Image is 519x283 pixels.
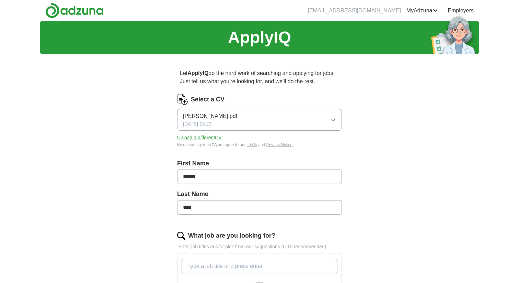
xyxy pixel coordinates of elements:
img: CV Icon [177,94,188,105]
p: Enter job titles and/or pick from our suggestions (6-10 recommended) [177,243,342,250]
a: Privacy Notice [266,142,293,147]
strong: ApplyIQ [187,70,208,76]
span: [PERSON_NAME].pdf [183,112,237,120]
label: Select a CV [191,95,224,104]
h1: ApplyIQ [228,25,291,50]
li: [EMAIL_ADDRESS][DOMAIN_NAME] [308,7,401,15]
span: [DATE] 15:23 [183,120,211,128]
input: Type a job title and press enter [182,259,337,273]
label: What job are you looking for? [188,231,275,240]
a: Employers [448,7,474,15]
button: [PERSON_NAME].pdf[DATE] 15:23 [177,109,342,131]
a: MyAdzuna [406,7,438,15]
button: Upload a differentCV [177,134,222,141]
img: search.png [177,232,185,240]
a: T&Cs [247,142,257,147]
label: Last Name [177,189,342,199]
label: First Name [177,159,342,168]
div: By uploading your CV you agree to our and . [177,142,342,148]
p: Let do the hard work of searching and applying for jobs. Just tell us what you're looking for, an... [177,66,342,88]
img: Adzuna logo [45,3,104,18]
